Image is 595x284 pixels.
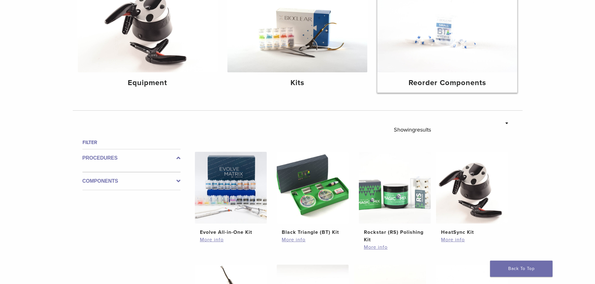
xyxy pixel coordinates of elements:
a: HeatSync KitHeatSync Kit [436,152,508,236]
img: HeatSync Kit [436,152,508,224]
h2: Evolve All-in-One Kit [200,229,262,236]
img: Evolve All-in-One Kit [195,152,267,224]
h4: Filter [82,139,181,146]
label: Procedures [82,154,181,162]
a: More info [441,236,503,243]
a: More info [364,243,426,251]
h4: Reorder Components [382,77,512,89]
a: More info [200,236,262,243]
img: Rockstar (RS) Polishing Kit [359,152,431,224]
a: Black Triangle (BT) KitBlack Triangle (BT) Kit [276,152,349,236]
a: Rockstar (RS) Polishing KitRockstar (RS) Polishing Kit [359,152,431,243]
img: Black Triangle (BT) Kit [277,152,349,224]
h2: Black Triangle (BT) Kit [282,229,344,236]
h4: Equipment [83,77,213,89]
label: Components [82,177,181,185]
h4: Kits [232,77,362,89]
a: Evolve All-in-One KitEvolve All-in-One Kit [195,152,267,236]
a: More info [282,236,344,243]
p: Showing results [394,123,431,136]
h2: HeatSync Kit [441,229,503,236]
h2: Rockstar (RS) Polishing Kit [364,229,426,243]
a: Back To Top [490,261,553,277]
